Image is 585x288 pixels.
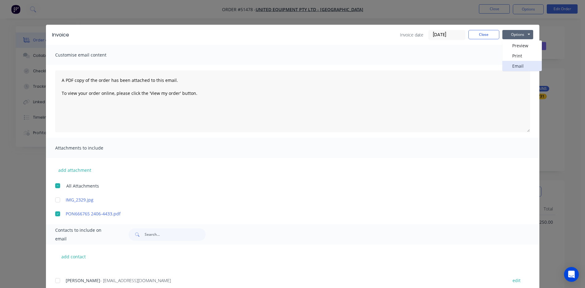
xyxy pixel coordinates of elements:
[502,30,533,39] button: Options
[468,30,499,39] button: Close
[55,165,94,175] button: add attachment
[55,144,123,152] span: Attachments to include
[502,51,542,61] button: Print
[66,183,99,189] span: All Attachments
[52,31,69,39] div: Invoice
[66,210,501,217] a: PON666765 2406-4433.pdf
[145,228,206,241] input: Search...
[502,61,542,71] button: Email
[509,276,524,285] button: edit
[502,40,542,51] button: Preview
[55,70,530,132] textarea: A PDF copy of the order has been attached to this email. To view your order online, please click ...
[66,277,100,283] span: [PERSON_NAME]
[55,252,92,261] button: add contact
[66,197,501,203] a: IMG_2329.jpg
[564,267,579,282] div: Open Intercom Messenger
[100,277,171,283] span: - [EMAIL_ADDRESS][DOMAIN_NAME]
[400,32,423,38] span: Invoice date
[55,51,123,59] span: Customise email content
[55,226,113,243] span: Contacts to include on email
